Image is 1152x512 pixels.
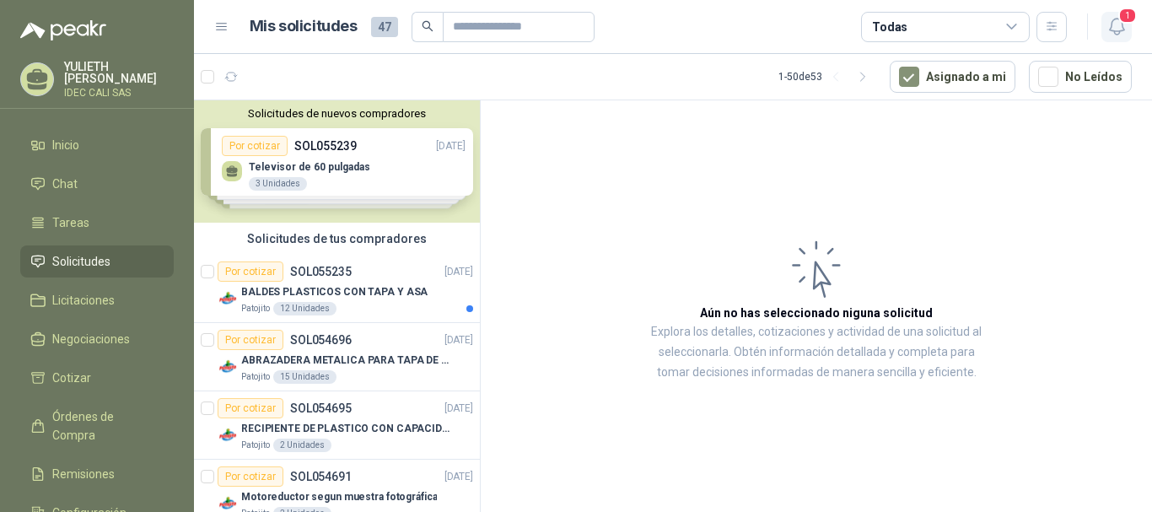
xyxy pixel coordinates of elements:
[20,284,174,316] a: Licitaciones
[1029,61,1132,93] button: No Leídos
[218,288,238,309] img: Company Logo
[64,88,174,98] p: IDEC CALI SAS
[218,330,283,350] div: Por cotizar
[20,245,174,278] a: Solicitudes
[201,107,473,120] button: Solicitudes de nuevos compradores
[444,401,473,417] p: [DATE]
[20,323,174,355] a: Negociaciones
[290,334,352,346] p: SOL054696
[20,20,106,40] img: Logo peakr
[241,489,437,505] p: Motoreductor segun muestra fotográfica
[194,391,480,460] a: Por cotizarSOL054695[DATE] Company LogoRECIPIENTE DE PLASTICO CON CAPACIDAD DE 1.8 LT PARA LA EXT...
[20,401,174,451] a: Órdenes de Compra
[52,252,110,271] span: Solicitudes
[250,14,358,39] h1: Mis solicitudes
[241,439,270,452] p: Patojito
[194,223,480,255] div: Solicitudes de tus compradores
[241,370,270,384] p: Patojito
[649,322,983,383] p: Explora los detalles, cotizaciones y actividad de una solicitud al seleccionarla. Obtén informaci...
[52,407,158,445] span: Órdenes de Compra
[290,266,352,278] p: SOL055235
[52,465,115,483] span: Remisiones
[1118,8,1137,24] span: 1
[52,369,91,387] span: Cotizar
[444,264,473,280] p: [DATE]
[273,302,336,315] div: 12 Unidades
[20,458,174,490] a: Remisiones
[290,402,352,414] p: SOL054695
[52,291,115,310] span: Licitaciones
[218,466,283,487] div: Por cotizar
[52,213,89,232] span: Tareas
[241,353,451,369] p: ABRAZADERA METALICA PARA TAPA DE TAMBOR DE PLASTICO DE 50 LT
[52,330,130,348] span: Negociaciones
[218,425,238,445] img: Company Logo
[872,18,907,36] div: Todas
[778,63,876,90] div: 1 - 50 de 53
[194,255,480,323] a: Por cotizarSOL055235[DATE] Company LogoBALDES PLASTICOS CON TAPA Y ASAPatojito12 Unidades
[371,17,398,37] span: 47
[218,357,238,377] img: Company Logo
[194,323,480,391] a: Por cotizarSOL054696[DATE] Company LogoABRAZADERA METALICA PARA TAPA DE TAMBOR DE PLASTICO DE 50 ...
[890,61,1015,93] button: Asignado a mi
[20,168,174,200] a: Chat
[241,284,428,300] p: BALDES PLASTICOS CON TAPA Y ASA
[52,136,79,154] span: Inicio
[20,129,174,161] a: Inicio
[444,469,473,485] p: [DATE]
[273,370,336,384] div: 15 Unidades
[241,421,451,437] p: RECIPIENTE DE PLASTICO CON CAPACIDAD DE 1.8 LT PARA LA EXTRACCIÓN MANUAL DE LIQUIDOS
[20,207,174,239] a: Tareas
[444,332,473,348] p: [DATE]
[64,61,174,84] p: YULIETH [PERSON_NAME]
[1101,12,1132,42] button: 1
[218,398,283,418] div: Por cotizar
[20,362,174,394] a: Cotizar
[290,471,352,482] p: SOL054691
[241,302,270,315] p: Patojito
[52,175,78,193] span: Chat
[273,439,331,452] div: 2 Unidades
[194,100,480,223] div: Solicitudes de nuevos compradoresPor cotizarSOL055239[DATE] Televisor de 60 pulgadas3 UnidadesPor...
[700,304,933,322] h3: Aún no has seleccionado niguna solicitud
[422,20,433,32] span: search
[218,261,283,282] div: Por cotizar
